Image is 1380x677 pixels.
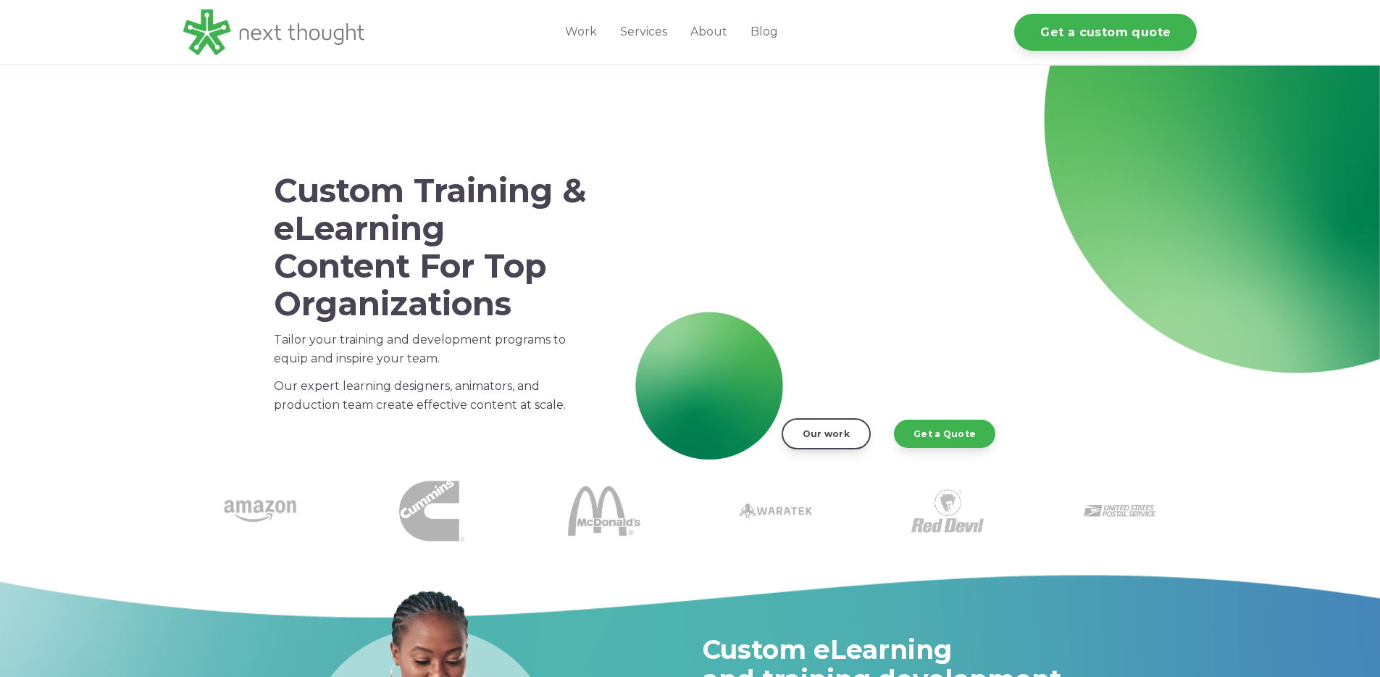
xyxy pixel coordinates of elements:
[666,159,1101,404] iframe: NextThought Reel
[568,475,640,547] img: McDonalds 1
[1084,475,1156,547] img: USPS
[224,475,296,547] img: amazon-1
[274,172,587,322] h1: Custom Training & eLearning Content For Top Organizations
[183,9,364,55] img: LG - NextThought Logo
[274,331,587,368] p: Tailor your training and development programs to equip and inspire your team.
[274,377,587,415] p: Our expert learning designers, animators, and production team create effective content at scale.
[782,418,871,449] a: Our work
[911,475,984,547] img: Red Devil
[399,478,464,544] img: Cummins
[894,420,995,447] a: Get a Quote
[1014,14,1197,51] a: Get a custom quote
[740,475,812,547] img: Waratek logo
